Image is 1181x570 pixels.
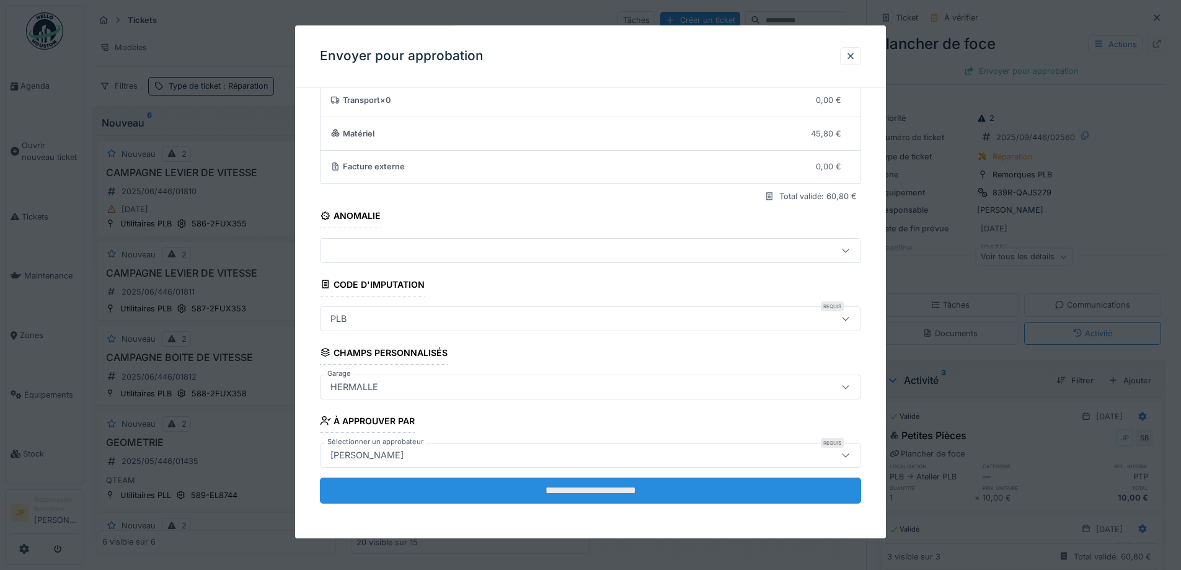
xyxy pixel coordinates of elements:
[325,156,856,179] summary: Facture externe0,00 €
[325,89,856,112] summary: Transport×00,00 €
[330,161,807,173] div: Facture externe
[325,448,409,462] div: [PERSON_NAME]
[320,412,415,433] div: À approuver par
[779,191,857,203] div: Total validé: 60,80 €
[816,94,841,106] div: 0,00 €
[320,48,484,64] h3: Envoyer pour approbation
[821,301,844,311] div: Requis
[325,368,353,379] label: Garage
[320,275,425,296] div: Code d'imputation
[325,380,383,394] div: HERMALLE
[821,438,844,448] div: Requis
[330,94,807,106] div: Transport × 0
[325,437,426,447] label: Sélectionner un approbateur
[811,128,841,140] div: 45,80 €
[816,161,841,173] div: 0,00 €
[330,128,802,140] div: Matériel
[325,312,352,326] div: PLB
[320,207,381,228] div: Anomalie
[325,122,856,145] summary: Matériel45,80 €
[320,344,448,365] div: Champs personnalisés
